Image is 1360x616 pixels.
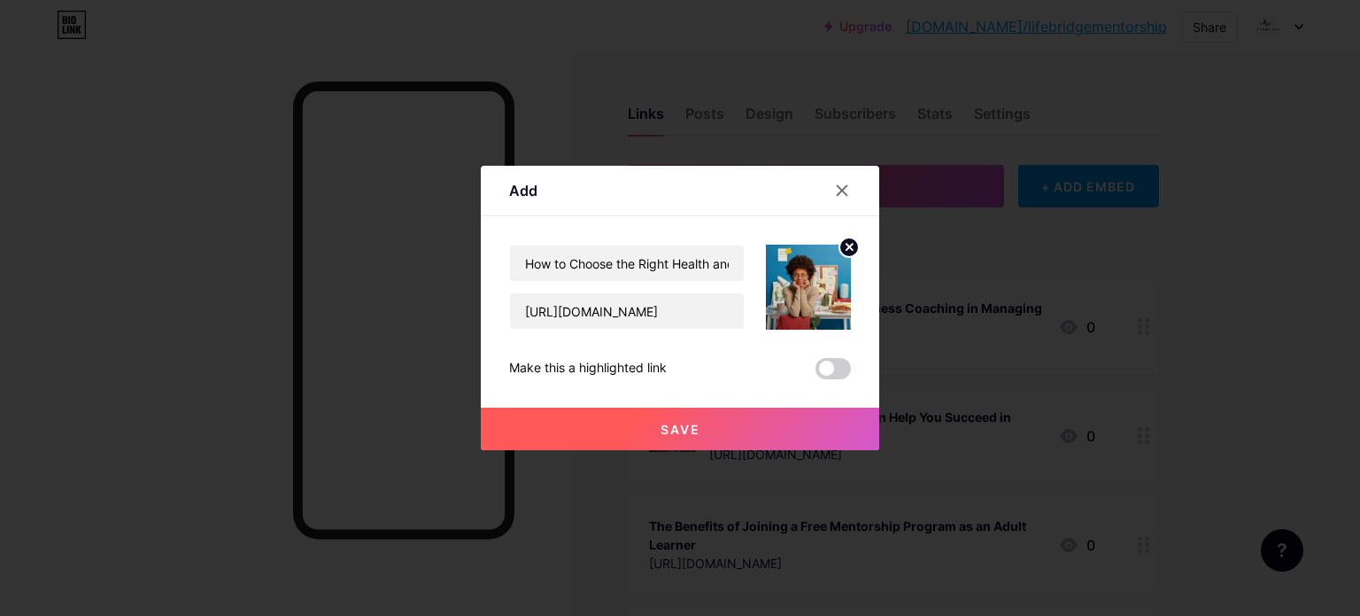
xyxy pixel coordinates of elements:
[510,293,744,329] input: URL
[661,422,700,437] span: Save
[481,408,879,450] button: Save
[509,358,667,379] div: Make this a highlighted link
[509,180,537,201] div: Add
[766,245,851,330] img: link_thumbnail
[510,246,744,281] input: Title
